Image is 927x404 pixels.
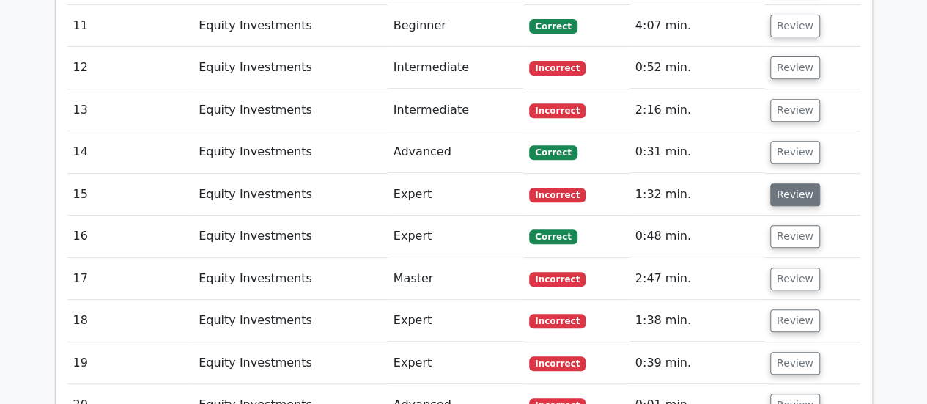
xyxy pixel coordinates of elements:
span: Correct [529,19,577,34]
td: Master [388,258,524,300]
td: Expert [388,342,524,384]
td: 1:32 min. [629,174,764,216]
button: Review [770,99,820,122]
td: 1:38 min. [629,300,764,342]
span: Incorrect [529,103,586,118]
button: Review [770,352,820,375]
button: Review [770,225,820,248]
span: Incorrect [529,61,586,76]
td: Equity Investments [193,258,388,300]
button: Review [770,309,820,332]
td: 17 [67,258,193,300]
td: Equity Investments [193,131,388,173]
td: 11 [67,5,193,47]
td: 0:31 min. [629,131,764,173]
span: Incorrect [529,188,586,202]
button: Review [770,268,820,290]
td: Equity Investments [193,174,388,216]
button: Review [770,183,820,206]
span: Incorrect [529,314,586,328]
td: Equity Investments [193,89,388,131]
td: 16 [67,216,193,257]
td: 19 [67,342,193,384]
td: Equity Investments [193,216,388,257]
td: Intermediate [388,89,524,131]
td: 4:07 min. [629,5,764,47]
td: 2:16 min. [629,89,764,131]
td: 0:48 min. [629,216,764,257]
td: Advanced [388,131,524,173]
td: Expert [388,174,524,216]
td: Equity Investments [193,5,388,47]
td: 13 [67,89,193,131]
td: 0:39 min. [629,342,764,384]
span: Incorrect [529,356,586,371]
td: 12 [67,47,193,89]
td: Equity Investments [193,47,388,89]
td: Intermediate [388,47,524,89]
td: Equity Investments [193,300,388,342]
span: Correct [529,229,577,244]
span: Incorrect [529,272,586,287]
td: Expert [388,300,524,342]
button: Review [770,141,820,164]
td: 2:47 min. [629,258,764,300]
td: Beginner [388,5,524,47]
button: Review [770,15,820,37]
td: 18 [67,300,193,342]
td: Equity Investments [193,342,388,384]
td: 14 [67,131,193,173]
td: Expert [388,216,524,257]
span: Correct [529,145,577,160]
td: 0:52 min. [629,47,764,89]
td: 15 [67,174,193,216]
button: Review [770,56,820,79]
